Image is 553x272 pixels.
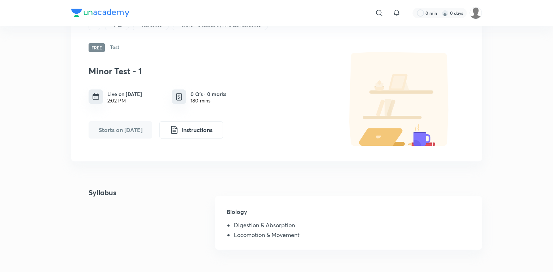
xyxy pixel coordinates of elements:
div: 2:02 PM [107,98,142,104]
img: quiz info [175,92,184,101]
h3: Minor Test - 1 [89,66,331,76]
h5: Biology [227,207,470,222]
h4: Syllabus [71,187,116,258]
button: Instructions [159,121,223,139]
img: timing [92,93,99,100]
img: default [334,52,464,146]
div: 180 mins [190,98,226,104]
li: Digestion & Absorption [234,222,470,231]
button: Starts on Oct 5 [89,121,152,139]
img: Company Logo [71,9,129,17]
h6: Test [110,43,119,52]
h6: 0 Q’s · 0 marks [190,90,226,98]
img: dinesh [470,7,482,19]
h6: Live on [DATE] [107,90,142,98]
li: Locomotion & Movement [234,232,470,241]
img: instruction [170,126,179,134]
span: Free [89,43,105,52]
img: streak [441,9,449,17]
